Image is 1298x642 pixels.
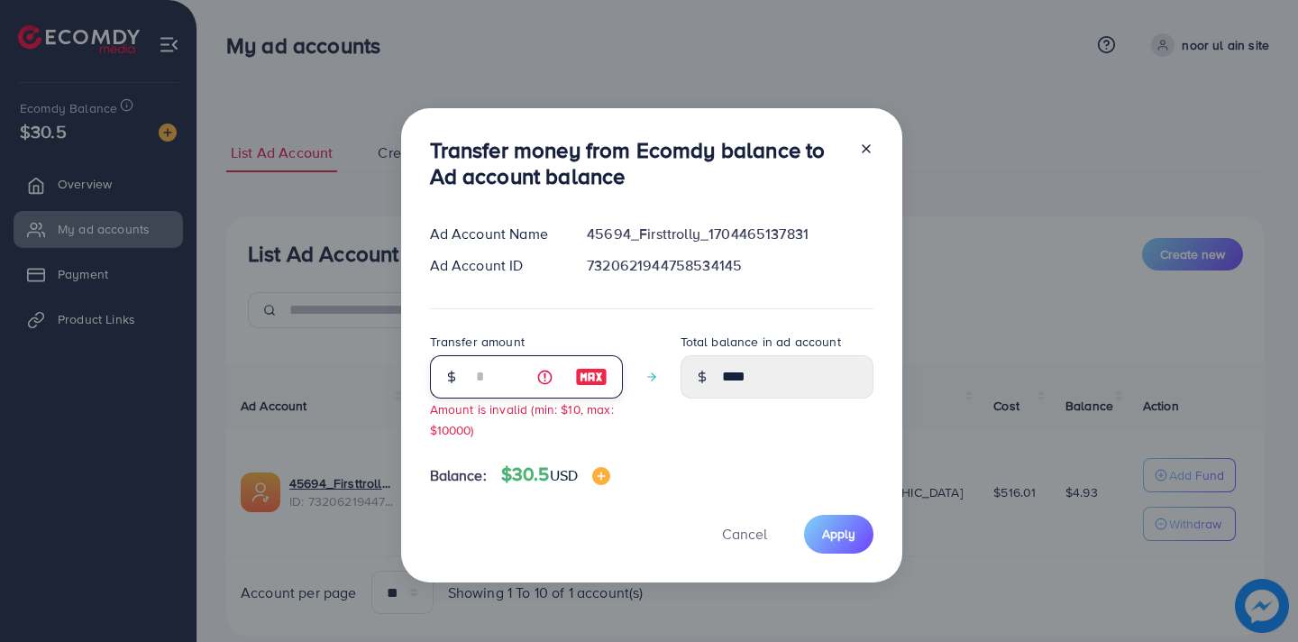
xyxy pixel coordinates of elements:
img: image [575,366,608,388]
span: Cancel [722,524,767,544]
div: 7320621944758534145 [572,255,887,276]
span: Balance: [430,465,487,486]
div: Ad Account Name [416,224,573,244]
img: image [592,467,610,485]
h3: Transfer money from Ecomdy balance to Ad account balance [430,137,845,189]
label: Total balance in ad account [681,333,841,351]
small: Amount is invalid (min: $10, max: $10000) [430,400,614,438]
div: 45694_Firsttrolly_1704465137831 [572,224,887,244]
label: Transfer amount [430,333,525,351]
button: Cancel [699,515,790,554]
button: Apply [804,515,873,554]
div: Ad Account ID [416,255,573,276]
span: USD [550,465,578,485]
h4: $30.5 [501,463,610,486]
span: Apply [822,525,855,543]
